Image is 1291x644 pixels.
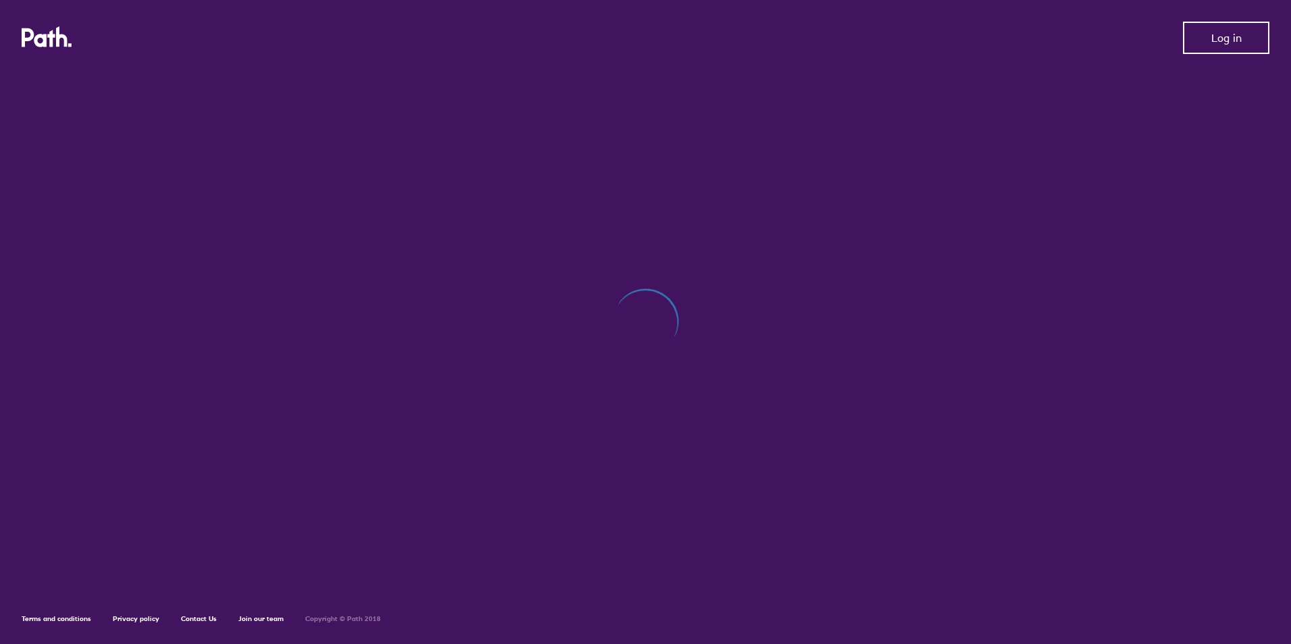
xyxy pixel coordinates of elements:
[1183,22,1269,54] button: Log in
[181,614,217,623] a: Contact Us
[1211,32,1242,44] span: Log in
[238,614,284,623] a: Join our team
[305,615,381,623] h6: Copyright © Path 2018
[22,614,91,623] a: Terms and conditions
[113,614,159,623] a: Privacy policy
